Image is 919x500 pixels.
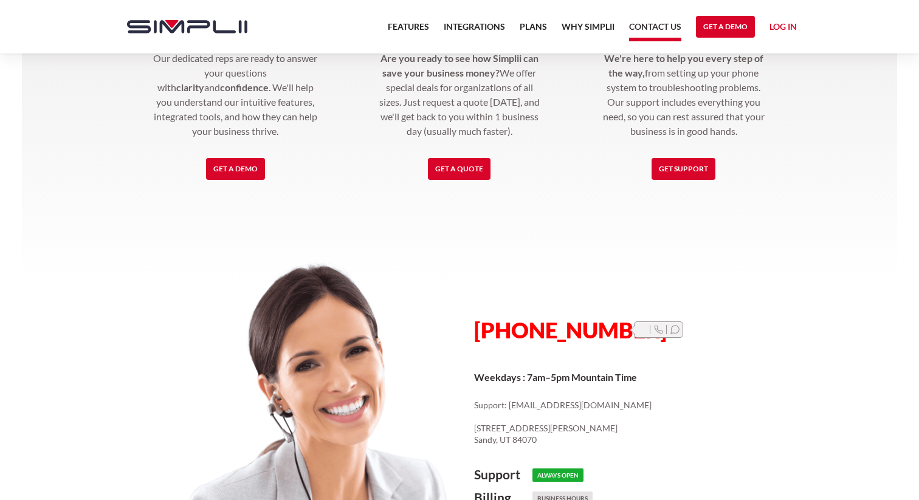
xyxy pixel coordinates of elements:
[696,16,755,38] a: Get a Demo
[769,19,797,38] a: Log in
[388,19,429,41] a: Features
[444,19,505,41] a: Integrations
[376,51,544,139] p: We offer special deals for organizations of all sizes. Just request a quote [DATE], and we'll get...
[474,467,532,482] h4: Support
[474,399,804,446] p: Support: [EMAIL_ADDRESS][DOMAIN_NAME] ‍ [STREET_ADDRESS][PERSON_NAME] Sandy, UT 84070
[652,158,715,180] a: Get Support
[474,371,637,383] strong: Weekdays : 7am–5pm Mountain Time
[380,52,539,78] strong: Are you ready to see how Simplii can save your business money?
[532,468,583,482] h6: Always Open
[220,81,269,93] strong: confidence
[629,19,681,41] a: Contact US
[599,51,768,139] p: from setting up your phone system to troubleshooting problems. Our support includes everything yo...
[151,51,320,139] p: Our dedicated reps are ready to answer your questions with and . We'll help you understand our in...
[520,19,547,41] a: Plans
[474,317,667,343] span: [PHONE_NUMBER]
[428,158,490,180] a: Get a Quote
[127,20,247,33] img: Simplii
[206,158,265,180] a: Get a Demo
[176,81,204,93] strong: clarity
[562,19,614,41] a: Why Simplii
